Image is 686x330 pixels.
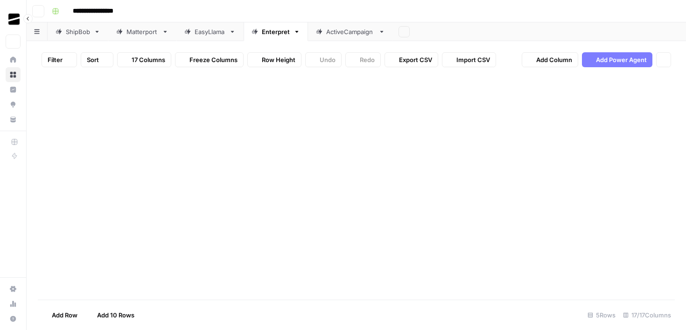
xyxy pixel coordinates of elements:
[38,308,83,323] button: Add Row
[6,7,21,31] button: Workspace: OGM
[126,27,158,36] div: Matterport
[48,22,108,41] a: ShipBob
[6,296,21,311] a: Usage
[66,27,90,36] div: ShipBob
[87,55,99,64] span: Sort
[399,55,432,64] span: Export CSV
[262,27,290,36] div: Enterpret
[596,55,647,64] span: Add Power Agent
[247,52,301,67] button: Row Height
[6,11,22,28] img: OGM Logo
[97,310,134,320] span: Add 10 Rows
[83,308,140,323] button: Add 10 Rows
[619,308,675,323] div: 17/17 Columns
[175,52,244,67] button: Freeze Columns
[522,52,578,67] button: Add Column
[456,55,490,64] span: Import CSV
[81,52,113,67] button: Sort
[195,27,225,36] div: EasyLlama
[360,55,375,64] span: Redo
[176,22,244,41] a: EasyLlama
[6,82,21,97] a: Insights
[6,112,21,127] a: Your Data
[584,308,619,323] div: 5 Rows
[345,52,381,67] button: Redo
[442,52,496,67] button: Import CSV
[6,67,21,82] a: Browse
[108,22,176,41] a: Matterport
[6,52,21,67] a: Home
[244,22,308,41] a: Enterpret
[48,55,63,64] span: Filter
[52,310,77,320] span: Add Row
[582,52,652,67] button: Add Power Agent
[117,52,171,67] button: 17 Columns
[132,55,165,64] span: 17 Columns
[305,52,342,67] button: Undo
[189,55,238,64] span: Freeze Columns
[320,55,336,64] span: Undo
[42,52,77,67] button: Filter
[326,27,375,36] div: ActiveCampaign
[6,311,21,326] button: Help + Support
[262,55,295,64] span: Row Height
[536,55,572,64] span: Add Column
[308,22,393,41] a: ActiveCampaign
[385,52,438,67] button: Export CSV
[6,281,21,296] a: Settings
[6,97,21,112] a: Opportunities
